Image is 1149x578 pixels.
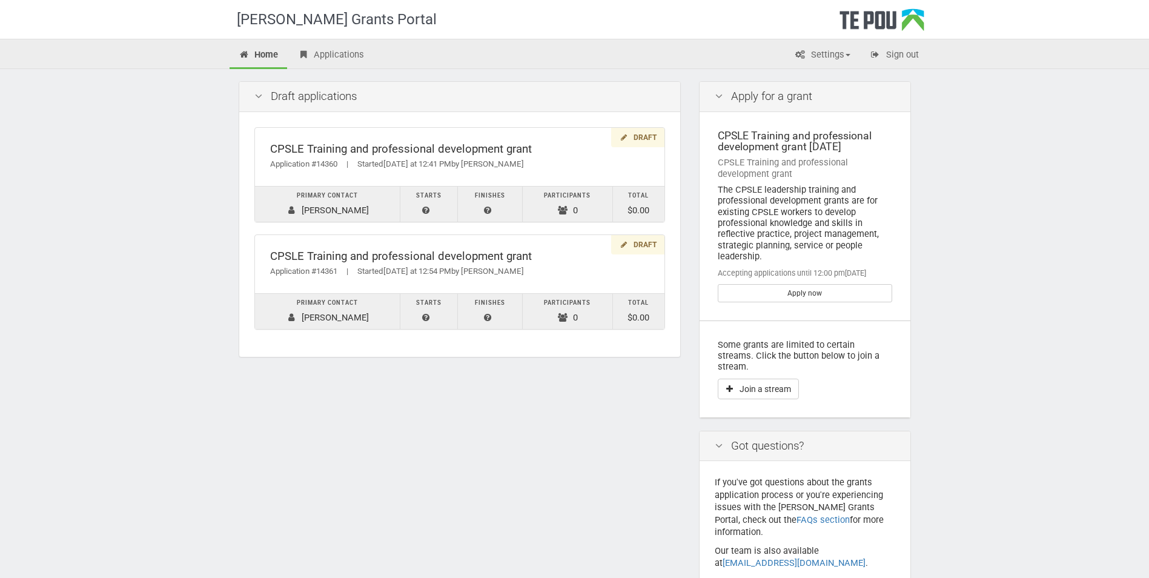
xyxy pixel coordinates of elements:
div: Te Pou Logo [839,8,924,39]
div: CPSLE Training and professional development grant [DATE] [718,130,892,153]
td: 0 [523,293,612,329]
span: | [337,159,357,168]
td: [PERSON_NAME] [255,293,400,329]
div: Finishes [464,297,516,310]
a: Sign out [861,42,928,69]
div: CPSLE Training and professional development grant [270,143,649,156]
a: Apply now [718,284,892,302]
div: The CPSLE leadership training and professional development grants are for existing CPSLE workers ... [718,184,892,262]
div: Application #14361 Started by [PERSON_NAME] [270,265,649,278]
div: Starts [406,297,451,310]
div: Starts [406,190,451,202]
div: Draft [611,235,664,255]
div: CPSLE Training and professional development grant [270,250,649,263]
p: If you've got questions about the grants application process or you're experiencing issues with t... [715,476,895,539]
span: | [337,267,357,276]
div: Got questions? [700,431,910,462]
span: [DATE] at 12:54 PM [383,267,451,276]
p: Some grants are limited to certain streams. Click the button below to join a stream. [718,339,892,373]
td: [PERSON_NAME] [255,186,400,222]
div: Total [619,190,658,202]
div: Participants [529,190,606,202]
div: Total [619,297,658,310]
div: Draft applications [239,82,680,112]
div: Draft [611,128,664,148]
a: Applications [288,42,373,69]
div: CPSLE Training and professional development grant [718,157,892,179]
div: Finishes [464,190,516,202]
div: Participants [529,297,606,310]
a: Settings [786,42,859,69]
a: [EMAIL_ADDRESS][DOMAIN_NAME] [723,557,866,568]
div: Apply for a grant [700,82,910,112]
span: [DATE] at 12:41 PM [383,159,451,168]
p: Our team is also available at . [715,545,895,570]
div: Accepting applications until 12:00 pm[DATE] [718,268,892,279]
div: Application #14360 Started by [PERSON_NAME] [270,158,649,171]
a: Home [230,42,288,69]
button: Join a stream [718,379,799,399]
div: Primary contact [261,190,394,202]
td: $0.00 [612,186,664,222]
td: $0.00 [612,293,664,329]
div: Primary contact [261,297,394,310]
a: FAQs section [796,514,850,525]
td: 0 [523,186,612,222]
